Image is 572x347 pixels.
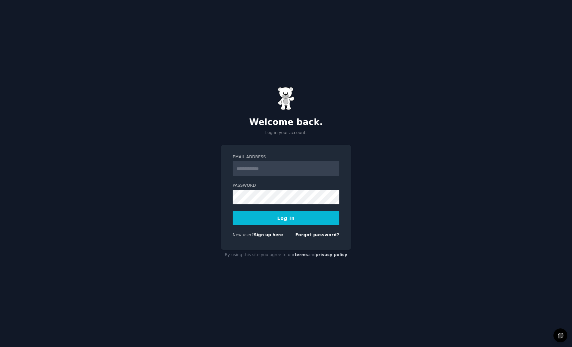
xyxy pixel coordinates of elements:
[221,250,351,260] div: By using this site you agree to our and
[254,233,283,237] a: Sign up here
[295,252,308,257] a: terms
[233,233,254,237] span: New user?
[278,87,294,110] img: Gummy Bear
[233,211,339,225] button: Log In
[233,154,339,160] label: Email Address
[233,183,339,189] label: Password
[295,233,339,237] a: Forgot password?
[221,117,351,128] h2: Welcome back.
[221,130,351,136] p: Log in your account.
[315,252,347,257] a: privacy policy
